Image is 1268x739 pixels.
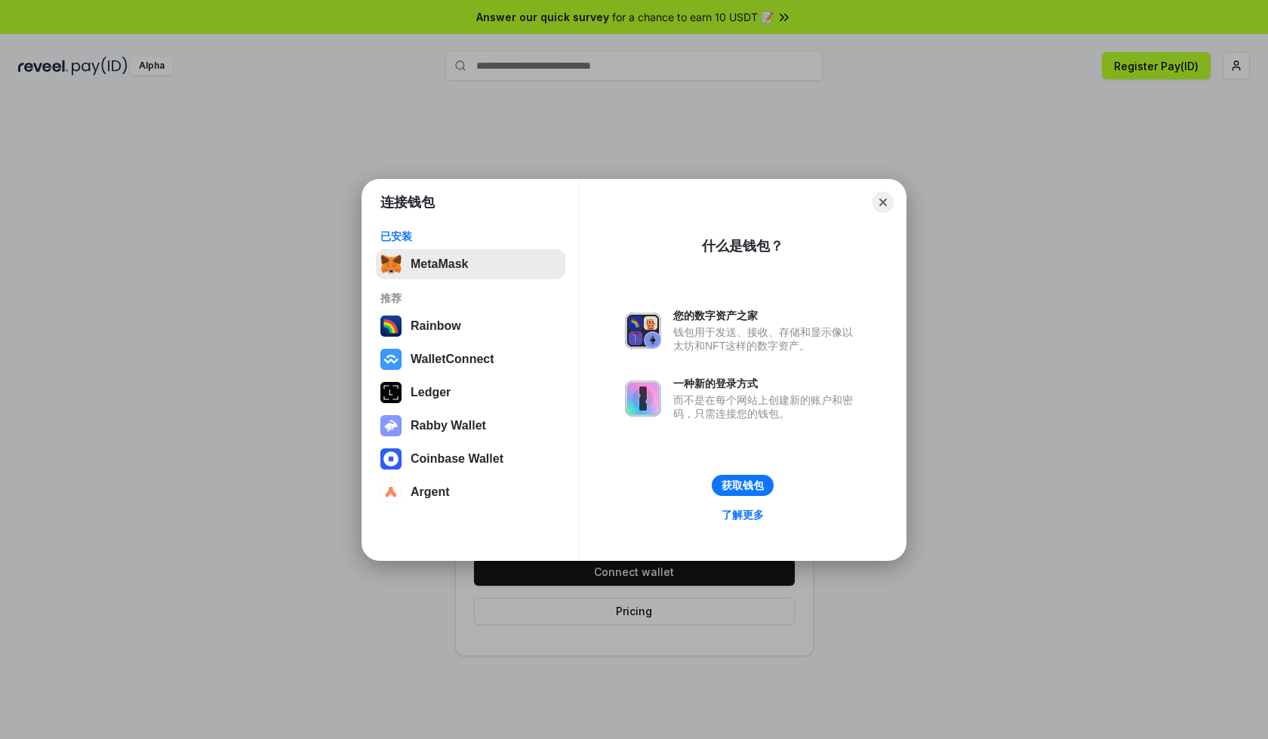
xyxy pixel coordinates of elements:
[376,344,565,374] button: WalletConnect
[411,485,450,499] div: Argent
[376,477,565,507] button: Argent
[873,192,894,213] button: Close
[376,311,565,341] button: Rainbow
[411,319,461,333] div: Rainbow
[380,229,561,243] div: 已安装
[702,237,783,255] div: 什么是钱包？
[376,249,565,279] button: MetaMask
[376,377,565,408] button: Ledger
[376,411,565,441] button: Rabby Wallet
[722,508,764,522] div: 了解更多
[625,380,661,417] img: svg+xml,%3Csvg%20xmlns%3D%22http%3A%2F%2Fwww.w3.org%2F2000%2Fsvg%22%20fill%3D%22none%22%20viewBox...
[380,415,402,436] img: svg+xml,%3Csvg%20xmlns%3D%22http%3A%2F%2Fwww.w3.org%2F2000%2Fsvg%22%20fill%3D%22none%22%20viewBox...
[712,505,773,525] a: 了解更多
[380,482,402,503] img: svg+xml,%3Csvg%20width%3D%2228%22%20height%3D%2228%22%20viewBox%3D%220%200%2028%2028%22%20fill%3D...
[380,382,402,403] img: svg+xml,%3Csvg%20xmlns%3D%22http%3A%2F%2Fwww.w3.org%2F2000%2Fsvg%22%20width%3D%2228%22%20height%3...
[380,349,402,370] img: svg+xml,%3Csvg%20width%3D%2228%22%20height%3D%2228%22%20viewBox%3D%220%200%2028%2028%22%20fill%3D...
[380,254,402,275] img: svg+xml,%3Csvg%20fill%3D%22none%22%20height%3D%2233%22%20viewBox%3D%220%200%2035%2033%22%20width%...
[380,316,402,337] img: svg+xml,%3Csvg%20width%3D%22120%22%20height%3D%22120%22%20viewBox%3D%220%200%20120%20120%22%20fil...
[673,377,860,390] div: 一种新的登录方式
[380,193,435,211] h1: 连接钱包
[411,452,503,466] div: Coinbase Wallet
[376,444,565,474] button: Coinbase Wallet
[380,291,561,305] div: 推荐
[411,386,451,399] div: Ledger
[673,325,860,353] div: 钱包用于发送、接收、存储和显示像以太坊和NFT这样的数字资产。
[712,475,774,496] button: 获取钱包
[625,313,661,349] img: svg+xml,%3Csvg%20xmlns%3D%22http%3A%2F%2Fwww.w3.org%2F2000%2Fsvg%22%20fill%3D%22none%22%20viewBox...
[411,257,468,271] div: MetaMask
[411,353,494,366] div: WalletConnect
[411,419,486,433] div: Rabby Wallet
[673,309,860,322] div: 您的数字资产之家
[380,448,402,470] img: svg+xml,%3Csvg%20width%3D%2228%22%20height%3D%2228%22%20viewBox%3D%220%200%2028%2028%22%20fill%3D...
[673,393,860,420] div: 而不是在每个网站上创建新的账户和密码，只需连接您的钱包。
[722,479,764,492] div: 获取钱包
